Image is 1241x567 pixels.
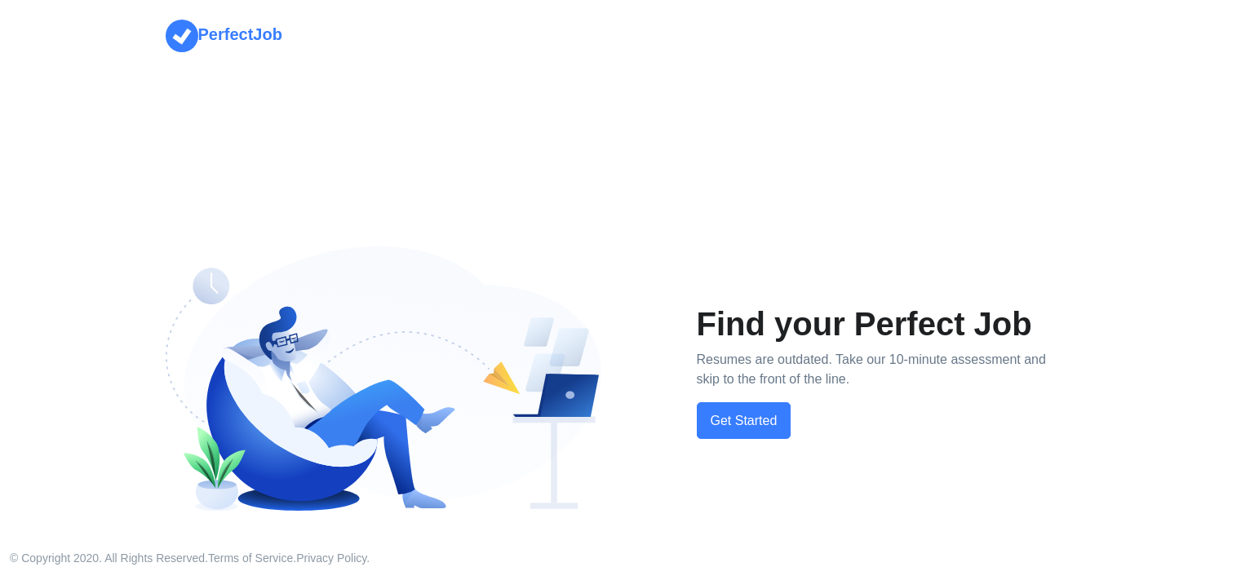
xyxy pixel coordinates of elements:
[697,350,1057,389] p: Resumes are outdated. Take our 10-minute assessment and skip to the front of the line.
[198,25,282,43] strong: PerfectJob
[296,551,366,565] a: Privacy Policy
[166,246,601,517] img: Find your Perfect Job
[697,402,791,440] button: Get Started
[166,25,282,43] a: PerfectJob
[166,20,198,52] img: PerfectJob Logo
[10,550,370,567] p: © Copyright 2020. All Rights Reserved. . .
[208,551,293,565] a: Terms of Service
[697,304,1057,343] h1: Find your Perfect Job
